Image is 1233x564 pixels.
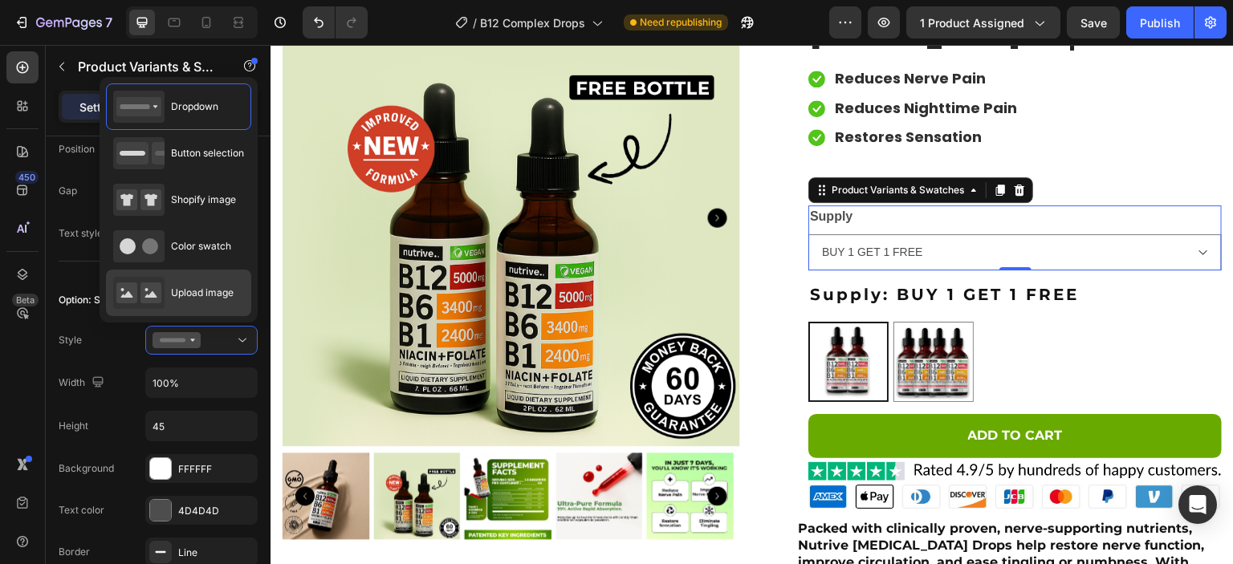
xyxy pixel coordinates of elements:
[59,139,117,160] div: Position
[59,372,108,394] div: Width
[59,545,90,559] div: Border
[59,293,125,307] div: Option: Supply
[1067,6,1120,39] button: Save
[59,419,88,433] div: Height
[178,462,254,477] div: FFFFFF
[303,6,368,39] div: Undo/Redo
[146,368,257,397] input: Auto
[629,130,690,156] div: $68.85
[538,417,951,436] img: gempages_514397818819969894-c932d782-8545-4cfd-8ada-ca200c3c90b4.webp
[480,14,585,31] span: B12 Complex Drops
[12,294,39,306] div: Beta
[1178,485,1217,524] div: Open Intercom Messenger
[920,14,1024,31] span: 1 product assigned
[59,226,103,241] div: Text style
[437,164,457,183] button: Carousel Next Arrow
[15,171,39,184] div: 450
[640,15,722,30] span: Need republishing
[473,14,477,31] span: /
[437,442,457,461] button: Carousel Next Arrow
[25,442,44,461] button: Carousel Back Arrow
[538,233,810,266] legend: Supply: BUY 1 GET 1 FREE
[171,286,234,300] span: Upload image
[78,57,214,76] p: Product Variants & Swatches
[538,160,584,183] legend: Supply
[59,503,104,517] div: Text color
[171,99,218,114] span: Dropdown
[171,193,236,207] span: Shopify image
[178,504,254,518] div: 4D4D4D
[59,184,77,198] div: Gap
[6,6,120,39] button: 7
[171,239,231,254] span: Color swatch
[698,379,792,403] div: ADD TO CART
[1126,6,1194,39] button: Publish
[178,546,254,560] div: Line
[59,333,82,347] div: Style
[564,82,711,102] span: Restores Sensation
[538,126,623,160] div: $39.95
[1140,14,1180,31] div: Publish
[171,146,244,160] span: Button selection
[564,53,747,73] span: Reduces Nighttime Pain
[146,412,257,440] input: Auto
[564,23,715,43] span: Reduces Nerve Pain
[105,13,112,32] p: 7
[59,461,114,476] div: Background
[1080,16,1107,30] span: Save
[271,45,1233,564] iframe: Design area
[558,138,697,152] div: Product Variants & Swatches
[79,99,124,116] p: Settings
[538,439,951,465] img: gempages_514397818819969894-5085f42f-b3e4-402e-bb18-94ce8e828b14.jpg
[906,6,1060,39] button: 1 product assigned
[538,369,951,413] button: ADD TO CART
